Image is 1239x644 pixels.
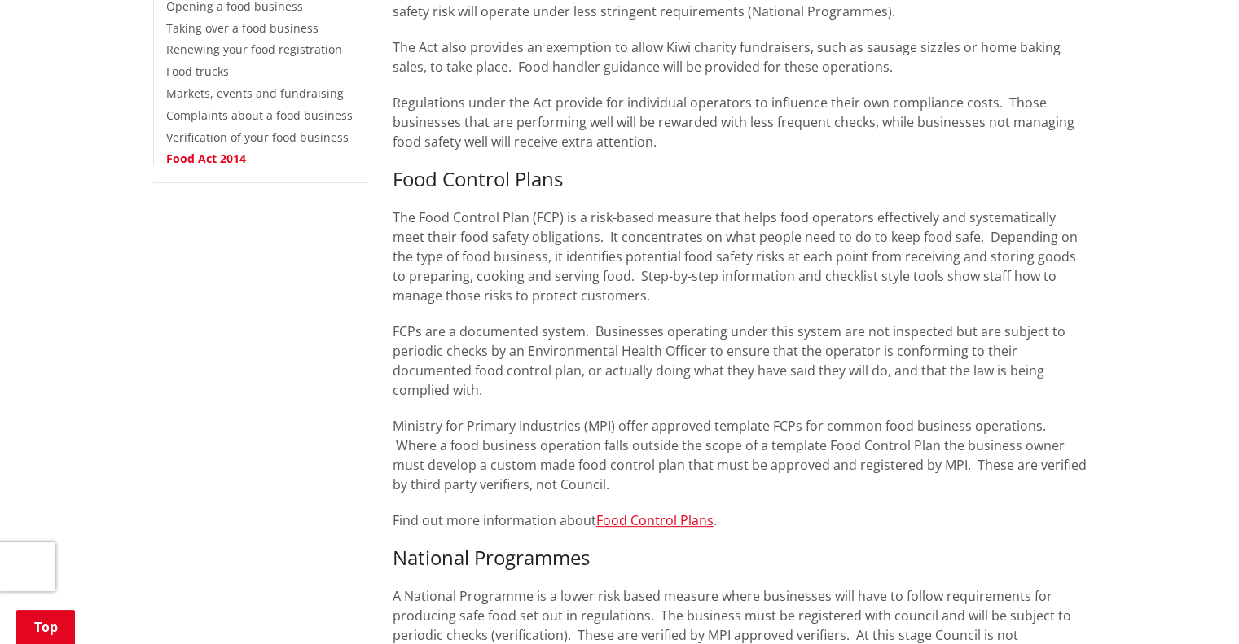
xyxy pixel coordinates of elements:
[166,107,353,123] a: Complaints about a food business
[393,546,1087,570] h3: National Programmes
[166,64,229,79] a: Food trucks
[393,37,1087,77] p: The Act also provides an exemption to allow Kiwi charity fundraisers, such as sausage sizzles or ...
[166,20,319,36] a: Taking over a food business
[393,208,1087,305] p: The Food Control Plan (FCP) is a risk-based measure that helps food operators effectively and sys...
[393,322,1087,400] p: FCPs are a documented system. Businesses operating under this system are not inspected but are su...
[166,42,342,57] a: Renewing your food registration
[166,85,344,101] a: Markets, events and fundraising
[393,510,1087,530] p: Find out more information about .
[166,129,349,145] a: Verification of your food business
[16,610,75,644] a: Top
[393,416,1087,494] p: Ministry for Primary Industries (MPI) offer approved template FCPs for common food business opera...
[596,511,714,529] a: Food Control Plans
[393,93,1087,151] p: Regulations under the Act provide for individual operators to influence their own compliance cost...
[393,168,1087,191] h3: Food Control Plans
[166,151,246,166] a: Food Act 2014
